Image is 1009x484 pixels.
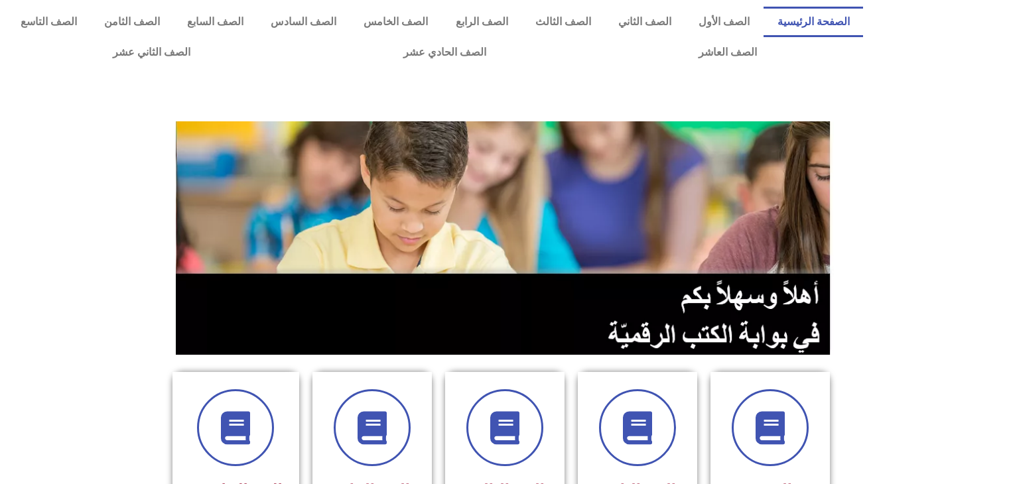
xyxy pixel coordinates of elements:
a: الصف الثالث [521,7,604,37]
a: الصفحة الرئيسية [764,7,863,37]
a: الصف الثاني [604,7,685,37]
a: الصف الرابع [442,7,521,37]
a: الصف الأول [685,7,764,37]
a: الصف العاشر [592,37,863,68]
a: الصف الثاني عشر [7,37,297,68]
a: الصف الثامن [90,7,173,37]
a: الصف السابع [173,7,257,37]
a: الصف التاسع [7,7,90,37]
a: الصف السادس [257,7,350,37]
a: الصف الحادي عشر [297,37,592,68]
a: الصف الخامس [350,7,442,37]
